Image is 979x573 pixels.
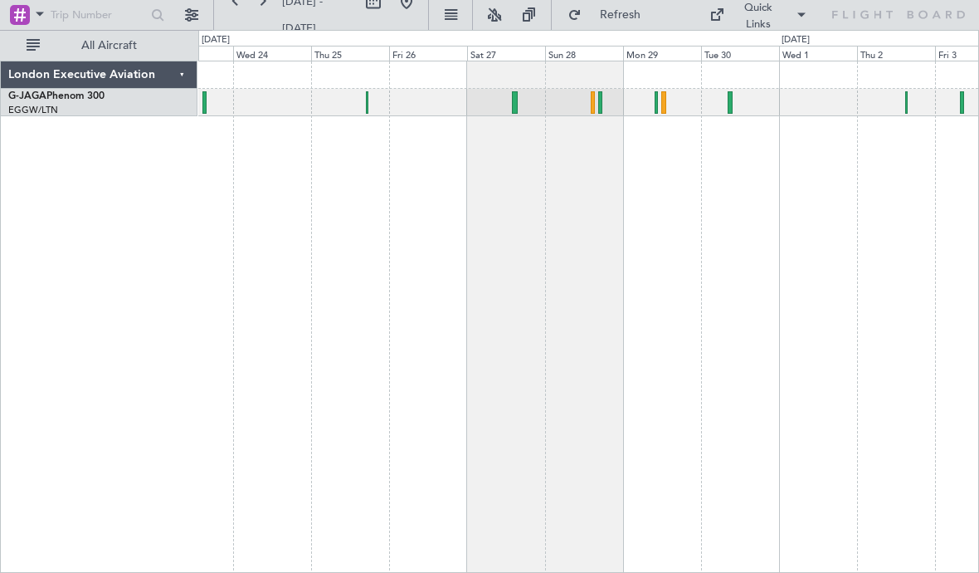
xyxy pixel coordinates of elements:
a: G-JAGAPhenom 300 [8,91,105,101]
div: Wed 24 [233,46,311,61]
div: Sun 28 [545,46,623,61]
div: Mon 29 [623,46,701,61]
div: Fri 26 [389,46,467,61]
span: All Aircraft [43,40,175,51]
input: Trip Number [51,2,146,27]
span: G-JAGA [8,91,46,101]
div: [DATE] [782,33,810,47]
div: [DATE] [202,33,230,47]
span: Refresh [585,9,655,21]
div: Sat 27 [467,46,545,61]
div: Tue 30 [701,46,779,61]
div: Wed 1 [779,46,857,61]
div: Thu 2 [857,46,935,61]
button: All Aircraft [18,32,180,59]
div: Thu 25 [311,46,389,61]
button: Quick Links [701,2,816,28]
button: Refresh [560,2,660,28]
a: EGGW/LTN [8,104,58,116]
